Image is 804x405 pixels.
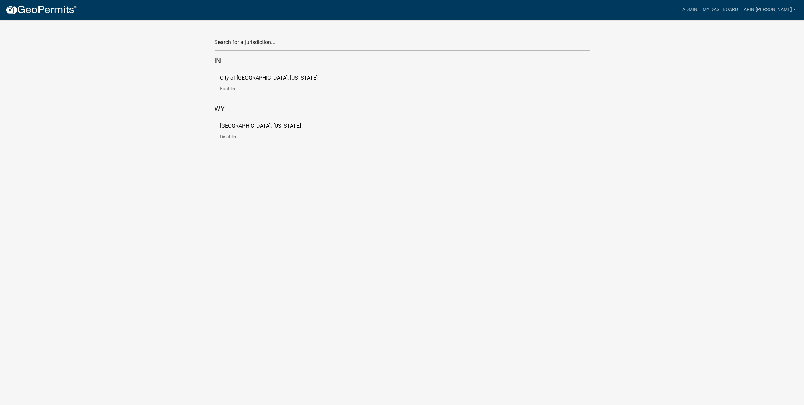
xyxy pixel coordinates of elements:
[220,134,312,139] p: Disabled
[220,86,329,91] p: Enabled
[220,75,329,96] a: City of [GEOGRAPHIC_DATA], [US_STATE]Enabled
[220,123,312,144] a: [GEOGRAPHIC_DATA], [US_STATE]Disabled
[741,3,799,16] a: arin.[PERSON_NAME]
[220,123,301,129] p: [GEOGRAPHIC_DATA], [US_STATE]
[215,56,590,65] h5: IN
[220,75,318,81] p: City of [GEOGRAPHIC_DATA], [US_STATE]
[680,3,700,16] a: Admin
[700,3,741,16] a: My Dashboard
[215,104,590,113] h5: WY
